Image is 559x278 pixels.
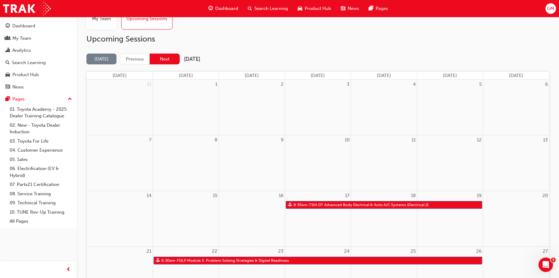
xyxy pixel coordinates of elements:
[544,80,549,89] a: September 6, 2025
[153,135,219,191] td: September 8, 2025
[86,34,549,44] h2: Upcoming Sessions
[409,247,417,256] a: September 25, 2025
[12,71,39,78] div: Product Hub
[483,80,549,135] td: September 6, 2025
[417,191,483,247] td: September 19, 2025
[351,80,417,135] td: September 4, 2025
[443,73,457,78] span: [DATE]
[87,135,153,191] td: September 7, 2025
[7,137,74,146] a: 03. Toyota For Life
[545,3,556,14] button: GM
[153,191,219,247] td: September 15, 2025
[161,257,289,264] span: 6:30am - FDLP Module 3: Problem Solving Strategies & Digital Readiness
[12,59,46,66] div: Search Learning
[113,73,127,78] span: [DATE]
[87,80,153,135] td: August 31, 2025
[369,5,373,12] span: pages-icon
[215,5,238,12] span: Dashboard
[254,5,288,12] span: Search Learning
[145,247,153,256] a: September 21, 2025
[12,84,24,91] div: News
[509,73,523,78] span: [DATE]
[2,94,74,105] button: Pages
[2,82,74,93] a: News
[7,208,74,217] a: 10. TUNE Rev-Up Training
[244,72,260,80] a: Tuesday
[87,191,153,247] td: September 14, 2025
[7,189,74,199] a: 08. Service Training
[298,5,302,12] span: car-icon
[120,54,150,65] button: Previous
[412,80,417,89] a: September 4, 2025
[148,135,153,145] a: September 7, 2025
[542,247,549,256] a: September 27, 2025
[150,54,180,65] button: Next
[417,80,483,135] td: September 5, 2025
[475,247,483,256] a: September 26, 2025
[278,191,285,200] a: September 16, 2025
[483,191,549,247] td: September 20, 2025
[219,135,285,191] td: September 9, 2025
[126,15,167,22] span: Upcoming Sessions
[68,95,72,103] span: up-icon
[336,2,364,15] a: news-iconNews
[2,57,74,68] a: Search Learning
[344,191,351,200] a: September 17, 2025
[156,257,160,264] span: sessionType_FACE_TO_FACE-icon
[179,73,193,78] span: [DATE]
[111,72,128,80] a: Sunday
[219,80,285,135] td: September 2, 2025
[288,201,292,209] span: sessionType_FACE_TO_FACE-icon
[410,191,417,200] a: September 18, 2025
[7,146,74,155] a: 04. Customer Experience
[285,191,351,247] td: September 17, 2025
[5,48,10,53] span: chart-icon
[343,135,351,145] a: September 10, 2025
[203,2,243,15] a: guage-iconDashboard
[478,80,483,89] a: September 5, 2025
[351,191,417,247] td: September 18, 2025
[508,72,524,80] a: Saturday
[2,69,74,80] a: Product Hub
[12,96,25,103] div: Pages
[7,155,74,164] a: 05. Sales
[145,80,153,89] a: August 31, 2025
[248,5,252,12] span: search-icon
[214,80,219,89] a: September 1, 2025
[293,201,429,209] span: 8:30am - TWA DT Advanced Body Electrical & Auto A/C Systems (Electrical 2)
[343,247,351,256] a: September 24, 2025
[305,5,331,12] span: Product Hub
[285,80,351,135] td: September 3, 2025
[7,217,74,226] a: All Pages
[2,45,74,56] a: Analytics
[211,247,219,256] a: September 22, 2025
[541,191,549,200] a: September 20, 2025
[348,5,359,12] span: News
[7,164,74,180] a: 06. Electrification (EV & Hybrid)
[280,80,285,89] a: September 2, 2025
[245,73,259,78] span: [DATE]
[410,135,417,145] a: September 11, 2025
[12,47,31,54] div: Analytics
[376,72,392,80] a: Thursday
[184,56,200,63] h2: [DATE]
[5,60,10,66] span: search-icon
[178,72,194,80] a: Monday
[2,33,74,44] a: My Team
[145,191,153,200] a: September 14, 2025
[309,72,326,80] a: Wednesday
[12,23,35,29] div: Dashboard
[7,105,74,121] a: 01. Toyota Academy - 2025 Dealer Training Catalogue
[293,2,336,15] a: car-iconProduct Hub
[3,2,51,15] img: Trak
[539,258,553,272] iframe: Intercom live chat
[86,54,116,65] button: [DATE]
[277,247,285,256] a: September 23, 2025
[153,80,219,135] td: September 1, 2025
[351,135,417,191] td: September 11, 2025
[66,266,71,273] span: prev-icon
[213,135,219,145] a: September 8, 2025
[243,2,293,15] a: search-iconSearch Learning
